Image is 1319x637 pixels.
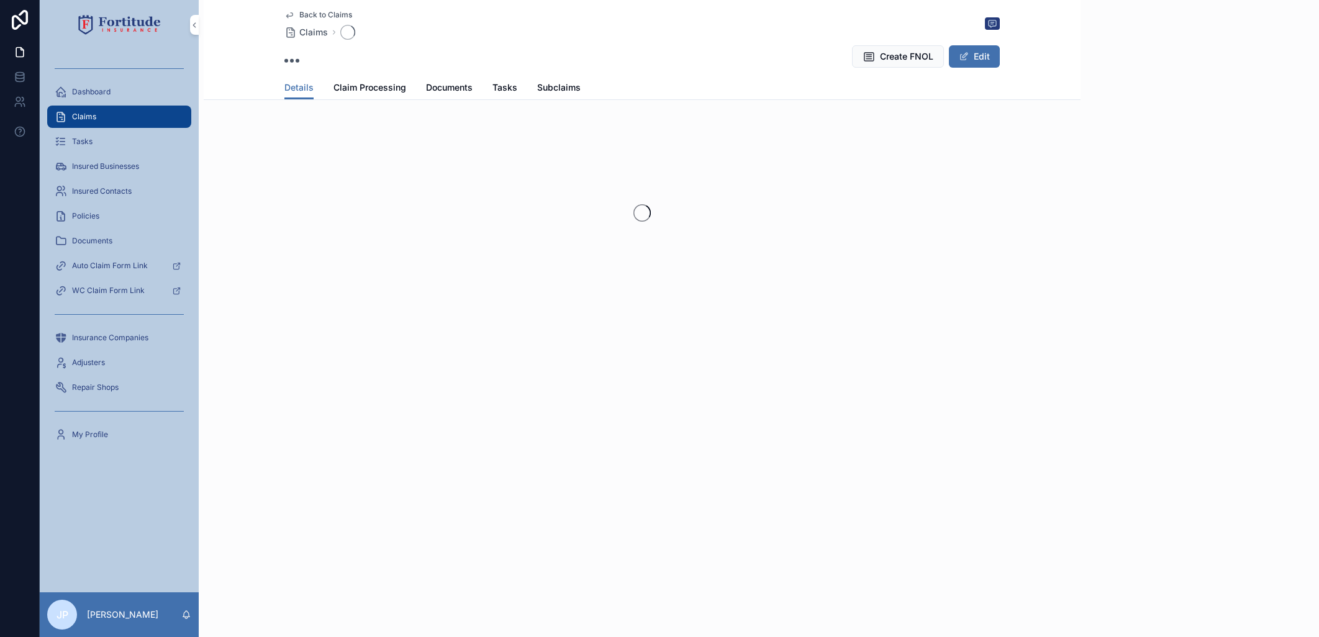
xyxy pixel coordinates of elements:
[284,26,328,38] a: Claims
[47,423,191,446] a: My Profile
[72,333,148,343] span: Insurance Companies
[72,161,139,171] span: Insured Businesses
[880,50,933,63] span: Create FNOL
[852,45,944,68] button: Create FNOL
[78,15,161,35] img: App logo
[537,81,581,94] span: Subclaims
[492,81,517,94] span: Tasks
[72,211,99,221] span: Policies
[72,186,132,196] span: Insured Contacts
[72,137,93,147] span: Tasks
[72,382,119,392] span: Repair Shops
[333,81,406,94] span: Claim Processing
[47,376,191,399] a: Repair Shops
[47,130,191,153] a: Tasks
[47,106,191,128] a: Claims
[284,10,352,20] a: Back to Claims
[72,430,108,440] span: My Profile
[57,607,68,622] span: JP
[333,76,406,101] a: Claim Processing
[949,45,1000,68] button: Edit
[492,76,517,101] a: Tasks
[537,76,581,101] a: Subclaims
[47,81,191,103] a: Dashboard
[72,87,111,97] span: Dashboard
[72,261,148,271] span: Auto Claim Form Link
[72,112,96,122] span: Claims
[72,358,105,368] span: Adjusters
[426,81,473,94] span: Documents
[47,180,191,202] a: Insured Contacts
[47,230,191,252] a: Documents
[72,286,145,296] span: WC Claim Form Link
[40,50,199,462] div: scrollable content
[87,608,158,621] p: [PERSON_NAME]
[299,26,328,38] span: Claims
[426,76,473,101] a: Documents
[299,10,352,20] span: Back to Claims
[72,236,112,246] span: Documents
[47,205,191,227] a: Policies
[284,76,314,100] a: Details
[47,255,191,277] a: Auto Claim Form Link
[47,351,191,374] a: Adjusters
[47,279,191,302] a: WC Claim Form Link
[47,155,191,178] a: Insured Businesses
[284,81,314,94] span: Details
[47,327,191,349] a: Insurance Companies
